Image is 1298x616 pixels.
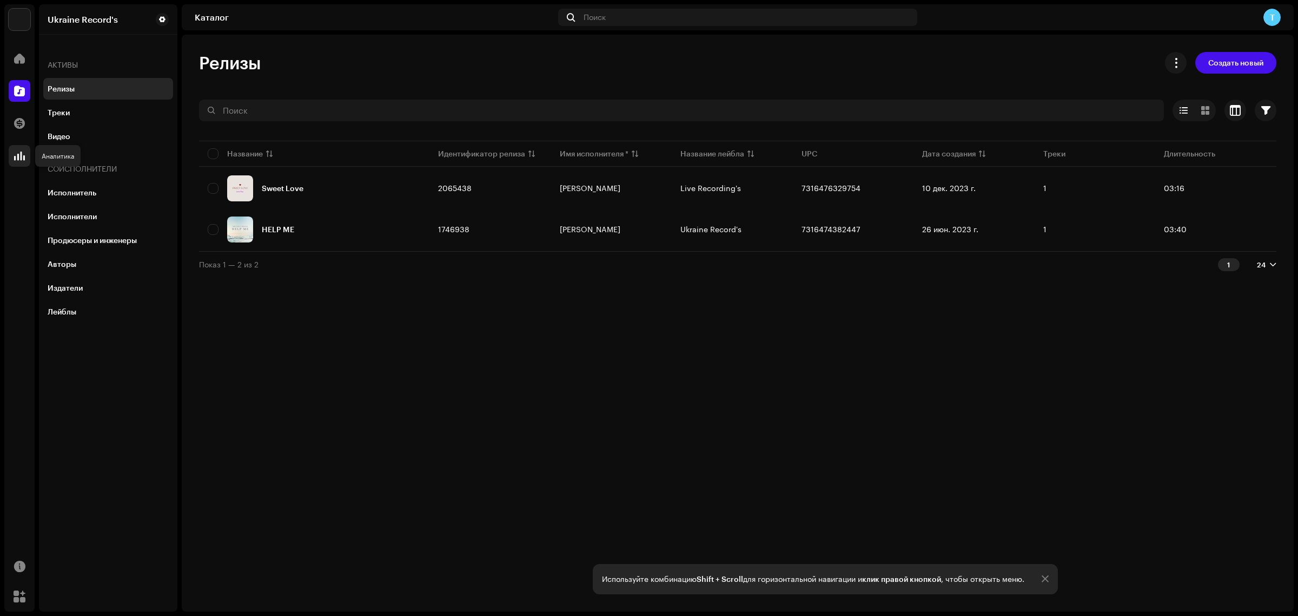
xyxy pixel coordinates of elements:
[43,78,173,100] re-m-nav-item: Релизы
[48,307,76,316] div: Лейблы
[48,236,137,245] div: Продюсеры и инженеры
[199,100,1164,121] input: Поиск
[43,277,173,299] re-m-nav-item: Издатели
[1263,9,1281,26] div: T
[802,225,860,234] span: 7316474382447
[922,184,976,193] span: 10 дек. 2023 г.
[560,226,620,233] div: [PERSON_NAME]
[584,13,606,22] span: Поиск
[43,156,173,182] re-a-nav-header: Соисполнители
[1208,52,1263,74] span: Создать новый
[199,52,261,74] span: Релизы
[48,284,83,292] div: Издатели
[922,148,976,159] div: Дата создания
[438,225,469,234] span: 1746938
[43,52,173,78] re-a-nav-header: Активы
[697,574,743,584] strong: Shift + Scroll
[227,217,253,243] img: 91324bb8-326d-4499-aefc-abb1bef50e49
[48,15,118,24] div: Ukraine Record's
[680,148,744,159] div: Название лейбла
[560,185,620,192] div: [PERSON_NAME]
[48,84,75,93] div: Релизы
[1218,258,1240,271] div: 1
[227,148,263,159] div: Название
[48,132,70,141] div: Видео
[1164,225,1187,234] span: 03:40
[680,225,741,234] span: Ukraine Record's
[1257,260,1266,269] div: 24
[602,575,1024,584] div: Используйте комбинацию для горизонтальной навигации и , чтобы открыть меню.
[43,301,173,323] re-m-nav-item: Лейблы
[43,206,173,227] re-m-nav-item: Исполнители
[262,185,303,192] div: Sweet Love
[922,225,978,234] span: 26 июн. 2023 г.
[43,230,173,251] re-m-nav-item: Продюсеры и инженеры
[9,9,30,30] img: 4f352ab7-c6b2-4ec4-b97a-09ea22bd155f
[438,148,525,159] div: Идентификатор релиза
[680,184,741,193] span: Live Recording's
[560,226,664,233] span: Britney Heald
[862,574,941,584] strong: клик правой кнопкой
[227,175,253,201] img: 76bc48eb-a826-433f-8ad5-66892c4fe414
[43,182,173,204] re-m-nav-item: Исполнитель
[43,126,173,147] re-m-nav-item: Видео
[48,108,70,117] div: Треки
[1195,52,1276,74] button: Создать новый
[1043,225,1047,234] span: 1
[43,102,173,123] re-m-nav-item: Треки
[802,184,860,193] span: 7316476329754
[43,253,173,275] re-m-nav-item: Авторы
[48,260,76,268] div: Авторы
[560,185,664,192] span: Lera Ray
[438,184,472,193] span: 2065438
[1164,184,1184,193] span: 03:16
[560,148,628,159] div: Имя исполнителя *
[199,260,259,269] span: Показ 1 — 2 из 2
[48,212,97,221] div: Исполнители
[1043,184,1047,193] span: 1
[262,226,294,233] div: HELP ME
[195,13,554,22] div: Каталог
[48,188,96,197] div: Исполнитель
